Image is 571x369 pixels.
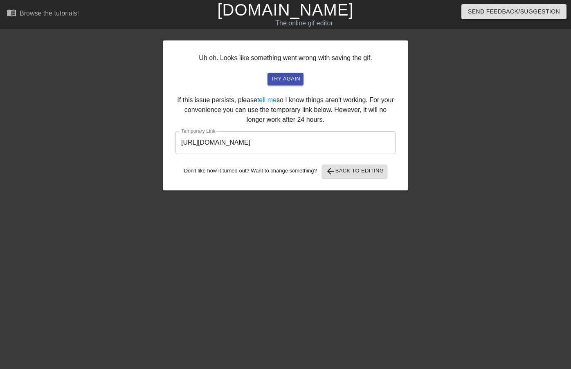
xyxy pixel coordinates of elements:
[7,8,79,20] a: Browse the tutorials!
[175,131,396,154] input: bare
[20,10,79,17] div: Browse the tutorials!
[175,165,396,178] div: Don't like how it turned out? Want to change something?
[163,40,408,190] div: Uh oh. Looks like something went wrong with saving the gif. If this issue persists, please so I k...
[326,166,384,176] span: Back to Editing
[7,8,16,18] span: menu_book
[322,165,387,178] button: Back to Editing
[194,18,414,28] div: The online gif editor
[271,74,300,84] span: try again
[268,73,303,85] button: try again
[326,166,335,176] span: arrow_back
[461,4,567,19] button: Send Feedback/Suggestion
[257,96,277,103] a: tell me
[468,7,560,17] span: Send Feedback/Suggestion
[217,1,353,19] a: [DOMAIN_NAME]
